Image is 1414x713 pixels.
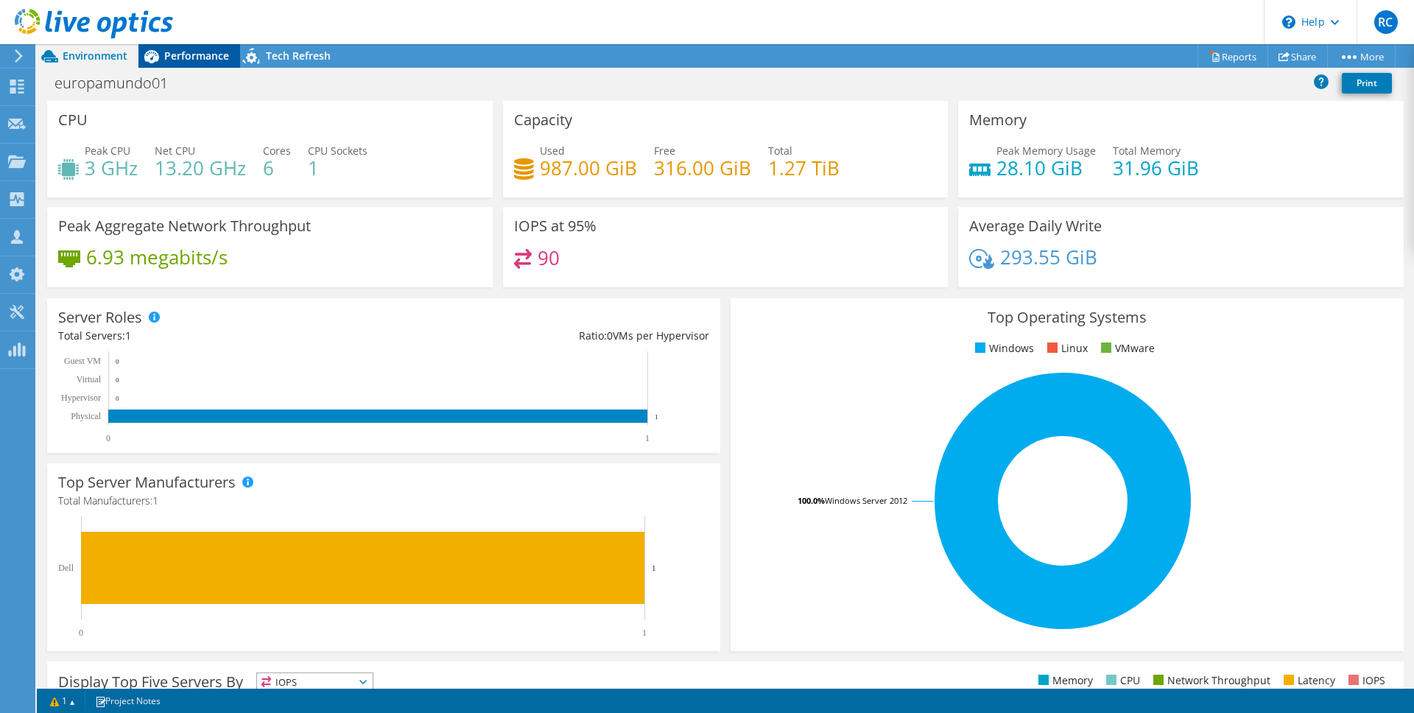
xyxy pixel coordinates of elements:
h4: 6 [263,160,291,176]
h3: Capacity [514,112,572,128]
h4: 13.20 GHz [155,160,246,176]
h3: Top Operating Systems [742,309,1393,326]
a: More [1327,45,1396,68]
svg: \n [1282,15,1295,29]
span: Peak Memory Usage [996,144,1096,158]
text: 1 [645,433,650,443]
h3: Peak Aggregate Network Throughput [58,218,311,234]
span: 1 [152,494,158,507]
text: 0 [116,376,119,384]
h4: 987.00 GiB [540,160,637,176]
li: Memory [1035,672,1093,689]
text: Hypervisor [61,393,101,403]
h3: Memory [969,112,1027,128]
li: Network Throughput [1150,672,1270,689]
a: Print [1342,73,1392,94]
h3: Server Roles [58,309,142,326]
text: 1 [652,563,656,572]
a: Project Notes [85,692,171,710]
h4: 90 [538,250,560,266]
div: Total Servers: [58,328,384,344]
span: RC [1374,10,1398,34]
h3: CPU [58,112,88,128]
h4: 1 [308,160,367,176]
span: 0 [607,329,613,343]
text: 0 [116,358,119,365]
h4: 31.96 GiB [1113,160,1199,176]
span: Tech Refresh [266,49,331,63]
li: CPU [1102,672,1140,689]
text: Virtual [77,374,102,384]
h4: 6.93 megabits/s [86,249,228,265]
text: Dell [58,563,74,573]
a: Share [1267,45,1328,68]
a: 1 [40,692,85,710]
span: Environment [63,49,127,63]
h4: 293.55 GiB [1000,249,1097,265]
li: IOPS [1345,672,1385,689]
h4: 1.27 TiB [768,160,840,176]
h3: Top Server Manufacturers [58,474,236,491]
span: Net CPU [155,144,195,158]
text: 0 [116,395,119,402]
h3: Average Daily Write [969,218,1102,234]
text: Guest VM [64,356,101,366]
span: Used [540,144,565,158]
span: CPU Sockets [308,144,367,158]
h4: Total Manufacturers: [58,493,709,509]
li: Windows [971,340,1034,356]
span: Performance [164,49,229,63]
li: VMware [1097,340,1155,356]
text: 0 [79,628,83,638]
span: 1 [125,329,131,343]
span: Total Memory [1113,144,1181,158]
span: Total [768,144,792,158]
h3: IOPS at 95% [514,218,597,234]
span: IOPS [257,673,373,691]
h4: 3 GHz [85,160,138,176]
li: Linux [1044,340,1088,356]
span: Cores [263,144,291,158]
a: Reports [1197,45,1268,68]
div: Ratio: VMs per Hypervisor [384,328,709,344]
text: 0 [106,433,110,443]
h1: europamundo01 [48,75,191,91]
li: Latency [1280,672,1335,689]
tspan: 100.0% [798,495,825,506]
h4: 316.00 GiB [654,160,751,176]
text: Physical [71,411,101,421]
text: 1 [655,413,658,421]
h4: 28.10 GiB [996,160,1096,176]
span: Peak CPU [85,144,130,158]
span: Free [654,144,675,158]
tspan: Windows Server 2012 [825,495,907,506]
text: 1 [642,628,647,638]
